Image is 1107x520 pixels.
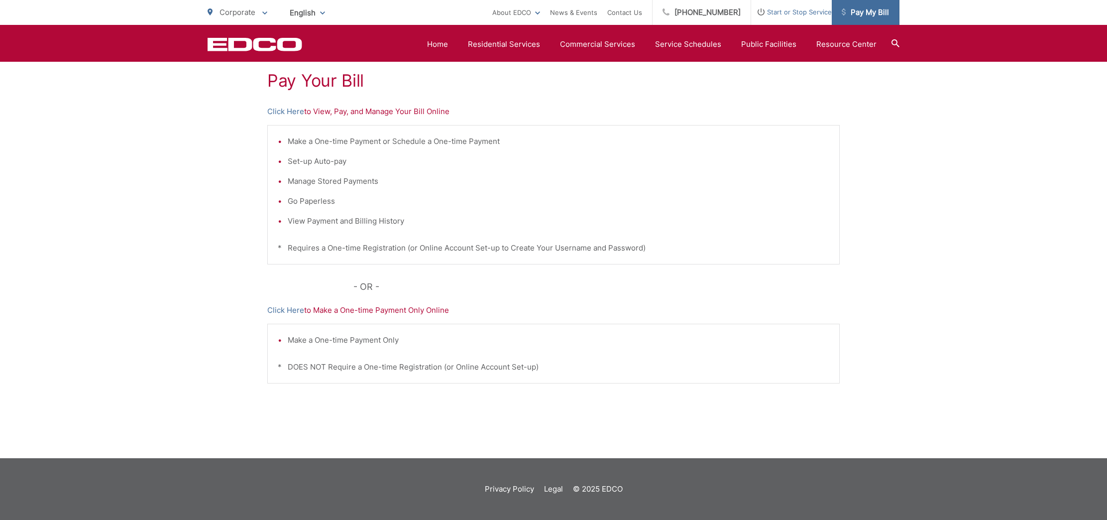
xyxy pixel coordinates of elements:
p: - OR - [353,279,840,294]
li: Manage Stored Payments [288,175,829,187]
p: to Make a One-time Payment Only Online [267,304,840,316]
li: View Payment and Billing History [288,215,829,227]
a: Resource Center [816,38,877,50]
a: Residential Services [468,38,540,50]
li: Make a One-time Payment or Schedule a One-time Payment [288,135,829,147]
a: News & Events [550,6,597,18]
a: Click Here [267,304,304,316]
p: to View, Pay, and Manage Your Bill Online [267,106,840,118]
span: Pay My Bill [842,6,889,18]
li: Set-up Auto-pay [288,155,829,167]
p: * Requires a One-time Registration (or Online Account Set-up to Create Your Username and Password) [278,242,829,254]
a: EDCD logo. Return to the homepage. [208,37,302,51]
p: © 2025 EDCO [573,483,623,495]
p: * DOES NOT Require a One-time Registration (or Online Account Set-up) [278,361,829,373]
a: Legal [544,483,563,495]
a: Contact Us [607,6,642,18]
li: Go Paperless [288,195,829,207]
h1: Pay Your Bill [267,71,840,91]
a: Service Schedules [655,38,721,50]
a: Public Facilities [741,38,796,50]
a: Privacy Policy [485,483,534,495]
a: Click Here [267,106,304,118]
a: Commercial Services [560,38,635,50]
span: Corporate [220,7,255,17]
span: English [282,4,332,21]
a: Home [427,38,448,50]
a: About EDCO [492,6,540,18]
li: Make a One-time Payment Only [288,334,829,346]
